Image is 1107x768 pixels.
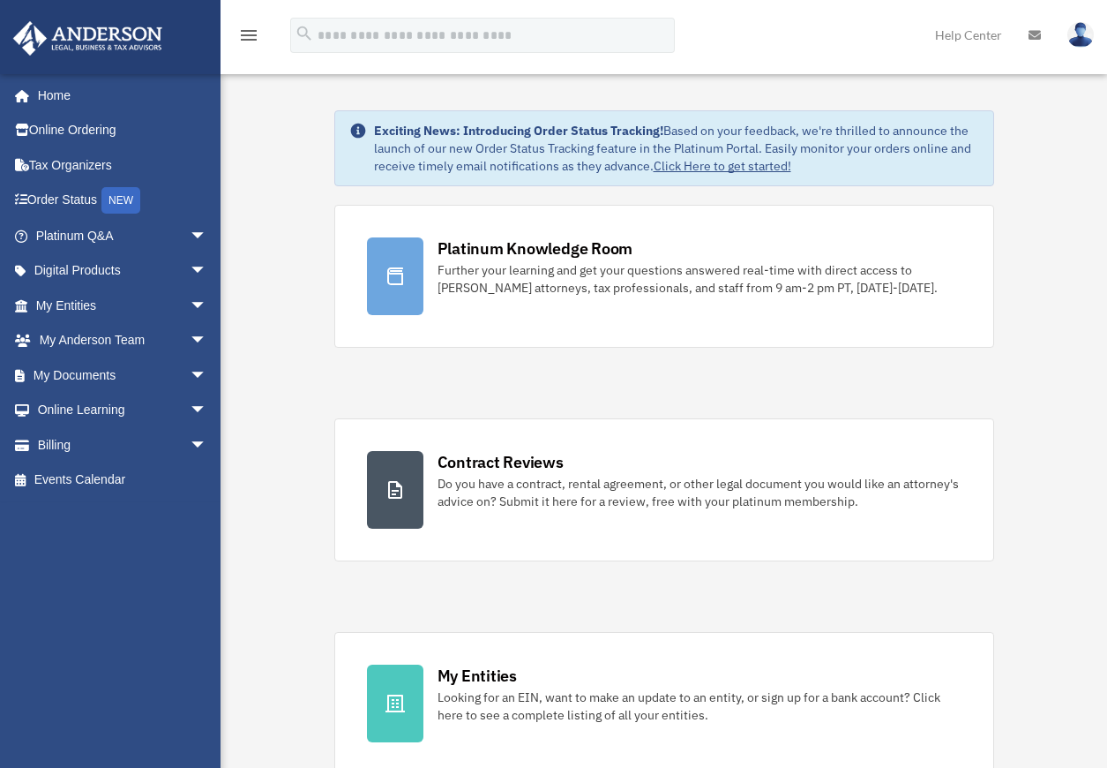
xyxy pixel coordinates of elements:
[12,463,234,498] a: Events Calendar
[438,475,961,510] div: Do you have a contract, rental agreement, or other legal document you would like an attorney's ad...
[12,427,234,463] a: Billingarrow_drop_down
[12,183,234,219] a: Order StatusNEW
[12,323,234,358] a: My Anderson Teamarrow_drop_down
[295,24,314,43] i: search
[438,451,564,473] div: Contract Reviews
[12,393,234,428] a: Online Learningarrow_drop_down
[190,427,225,463] span: arrow_drop_down
[101,187,140,214] div: NEW
[12,358,234,393] a: My Documentsarrow_drop_down
[438,237,633,260] div: Platinum Knowledge Room
[438,261,961,297] div: Further your learning and get your questions answered real-time with direct access to [PERSON_NAM...
[334,205,994,348] a: Platinum Knowledge Room Further your learning and get your questions answered real-time with dire...
[12,288,234,323] a: My Entitiesarrow_drop_down
[12,147,234,183] a: Tax Organizers
[238,31,259,46] a: menu
[190,253,225,290] span: arrow_drop_down
[190,358,225,394] span: arrow_drop_down
[238,25,259,46] i: menu
[374,122,979,175] div: Based on your feedback, we're thrilled to announce the launch of our new Order Status Tracking fe...
[12,253,234,289] a: Digital Productsarrow_drop_down
[12,78,225,113] a: Home
[190,288,225,324] span: arrow_drop_down
[654,158,791,174] a: Click Here to get started!
[190,218,225,254] span: arrow_drop_down
[374,123,663,139] strong: Exciting News: Introducing Order Status Tracking!
[8,21,168,56] img: Anderson Advisors Platinum Portal
[334,418,994,561] a: Contract Reviews Do you have a contract, rental agreement, or other legal document you would like...
[12,218,234,253] a: Platinum Q&Aarrow_drop_down
[190,323,225,359] span: arrow_drop_down
[190,393,225,429] span: arrow_drop_down
[438,665,517,687] div: My Entities
[12,113,234,148] a: Online Ordering
[438,689,961,724] div: Looking for an EIN, want to make an update to an entity, or sign up for a bank account? Click her...
[1067,22,1094,48] img: User Pic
